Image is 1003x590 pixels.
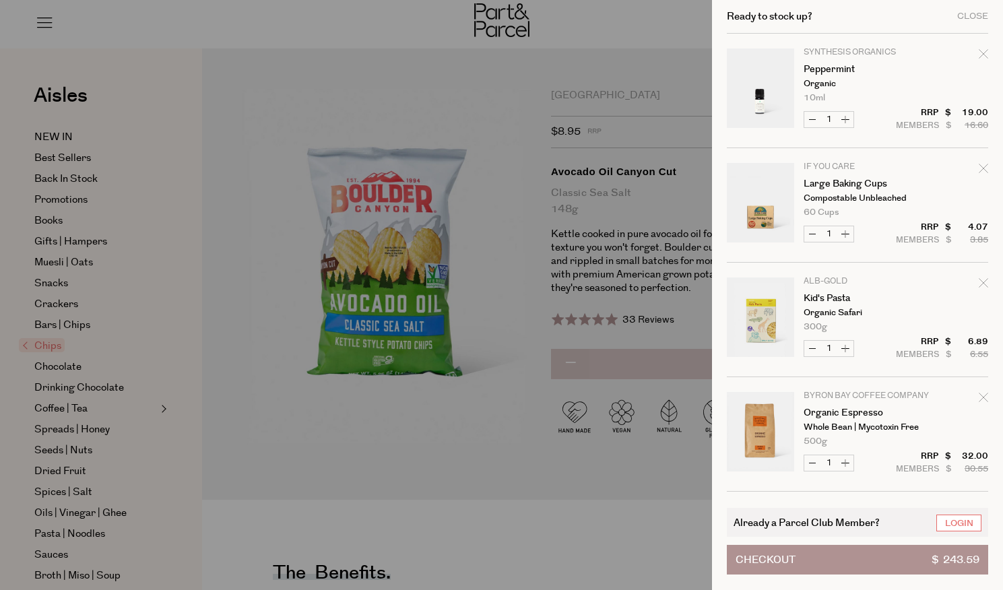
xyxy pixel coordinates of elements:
[804,294,908,303] a: Kid's Pasta
[979,390,988,408] div: Remove Organic Espresso
[804,392,908,400] p: Byron Bay Coffee Company
[957,12,988,21] div: Close
[820,455,837,471] input: QTY Organic Espresso
[979,161,988,179] div: Remove Large Baking Cups
[820,341,837,356] input: QTY Kid's Pasta
[727,11,812,22] h2: Ready to stock up?
[804,277,908,286] p: Alb-Gold
[734,515,880,530] span: Already a Parcel Club Member?
[804,94,825,102] span: 10ml
[804,323,827,331] span: 300g
[820,112,837,127] input: QTY Peppermint
[820,226,837,242] input: QTY Large Baking Cups
[804,194,908,203] p: Compostable Unbleached
[932,546,979,574] span: $ 243.59
[979,275,988,294] div: Remove Kid's Pasta
[804,163,908,171] p: If You Care
[979,46,988,65] div: Remove Peppermint
[804,179,908,189] a: Large Baking Cups
[804,48,908,57] p: Synthesis Organics
[736,546,796,574] span: Checkout
[727,545,988,575] button: Checkout$ 243.59
[804,65,908,74] a: Peppermint
[804,308,908,317] p: Organic Safari
[936,515,981,531] a: Login
[804,408,908,418] a: Organic Espresso
[804,423,908,432] p: Whole Bean | Mycotoxin Free
[804,79,908,88] p: Organic
[804,437,827,446] span: 500g
[804,208,839,217] span: 60 Cups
